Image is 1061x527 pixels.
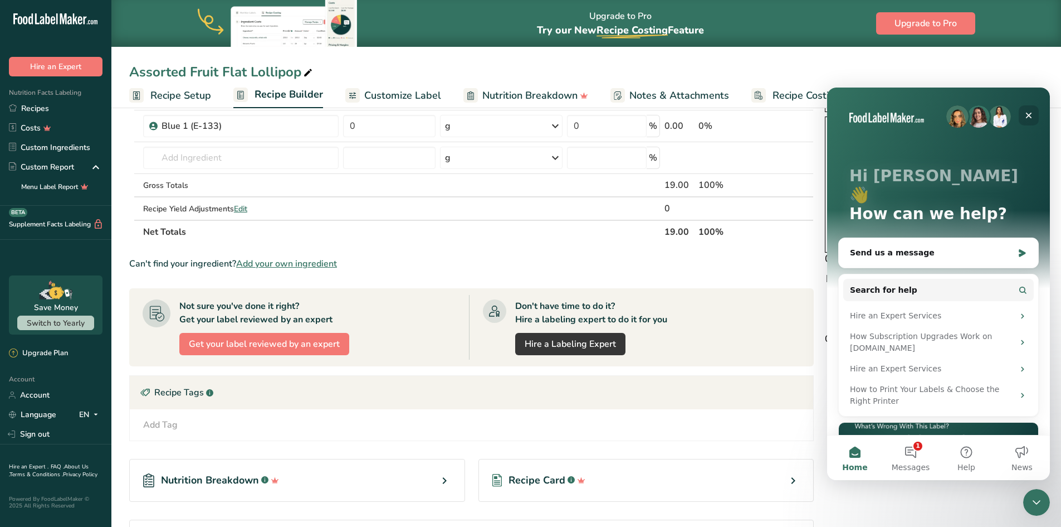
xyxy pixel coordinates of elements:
[162,119,301,133] div: Blue 1 (E-133)
[111,348,167,393] button: Help
[9,405,56,424] a: Language
[179,299,333,326] div: Not sure you've done it right? Get your label reviewed by an expert
[236,257,337,270] span: Add your own ingredient
[184,376,206,384] span: News
[698,178,761,192] div: 100%
[27,318,85,328] span: Switch to Yearly
[345,83,441,108] a: Customize Label
[9,57,102,76] button: Hire an Expert
[51,463,64,471] a: FAQ .
[141,220,662,243] th: Net Totals
[537,1,704,47] div: Upgrade to Pro
[192,18,212,38] div: Close
[167,348,223,393] button: News
[143,147,339,169] input: Add Ingredient
[662,220,696,243] th: 19.00
[876,12,975,35] button: Upgrade to Pro
[515,299,667,326] div: Don't have time to do it? Hire a labeling expert to do it for you
[482,88,578,103] span: Nutrition Breakdown
[825,273,1039,327] div: Repacked in [GEOGRAPHIC_DATA] by/ Réemballé au [GEOGRAPHIC_DATA] par Lecsa Corp. [STREET_ADDRESS]
[9,208,27,217] div: BETA
[894,17,957,30] span: Upgrade to Pro
[34,302,78,313] div: Save Money
[79,408,102,422] div: EN
[9,348,68,359] div: Upgrade Plan
[1023,489,1050,516] iframe: To enrich screen reader interactions, please activate Accessibility in Grammarly extension settings
[129,257,814,270] div: Can't find your ingredient?
[664,119,694,133] div: 0.00
[445,119,451,133] div: g
[143,180,339,191] div: Gross Totals
[179,333,349,355] button: Get your label reviewed by an expert
[12,335,211,413] img: [Free Webinar] What's wrong with this Label?
[698,119,761,133] div: 0%
[129,83,211,108] a: Recipe Setup
[596,23,668,37] span: Recipe Costing
[664,178,694,192] div: 19.00
[161,473,259,488] span: Nutrition Breakdown
[9,496,102,509] div: Powered By FoodLabelMaker © 2025 All Rights Reserved
[130,376,813,409] div: Recipe Tags
[56,348,111,393] button: Messages
[537,23,704,37] span: Try our New Feature
[364,88,441,103] span: Customize Label
[233,82,323,109] a: Recipe Builder
[9,471,63,478] a: Terms & Conditions .
[827,88,1050,480] iframe: Intercom live chat
[143,418,178,432] div: Add Tag
[515,333,625,355] a: Hire a Labeling Expert
[629,88,729,103] span: Notes & Attachments
[130,376,148,384] span: Help
[9,463,48,471] a: Hire an Expert .
[825,254,872,264] span: Gluten Free
[509,473,565,488] span: Recipe Card
[9,463,89,478] a: About Us .
[65,376,103,384] span: Messages
[255,87,323,102] span: Recipe Builder
[610,83,729,108] a: Notes & Attachments
[664,202,694,215] div: 0
[772,88,840,103] span: Recipe Costing
[234,204,247,214] span: Edit
[9,161,74,173] div: Custom Report
[143,203,339,215] div: Recipe Yield Adjustments
[63,471,97,478] a: Privacy Policy
[189,337,340,351] span: Get your label reviewed by an expert
[825,332,1039,346] p: Country of Origin: [GEOGRAPHIC_DATA]
[11,335,212,476] div: [Free Webinar] What's wrong with this Label?
[696,220,763,243] th: 100%
[15,376,40,384] span: Home
[17,316,94,330] button: Switch to Yearly
[463,83,588,108] a: Nutrition Breakdown
[445,151,451,165] div: g
[150,88,211,103] span: Recipe Setup
[751,83,851,108] a: Recipe Costing
[129,62,315,82] div: Assorted Fruit Flat Lollipop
